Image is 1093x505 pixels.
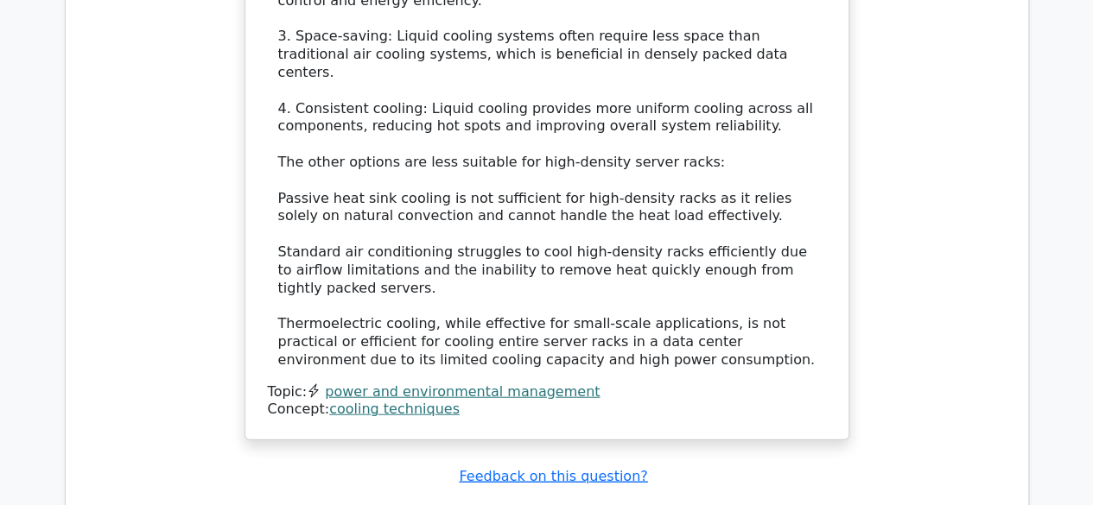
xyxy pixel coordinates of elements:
a: cooling techniques [329,401,460,417]
a: power and environmental management [325,383,600,400]
div: Concept: [268,401,826,419]
a: Feedback on this question? [459,468,647,484]
div: Topic: [268,383,826,401]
